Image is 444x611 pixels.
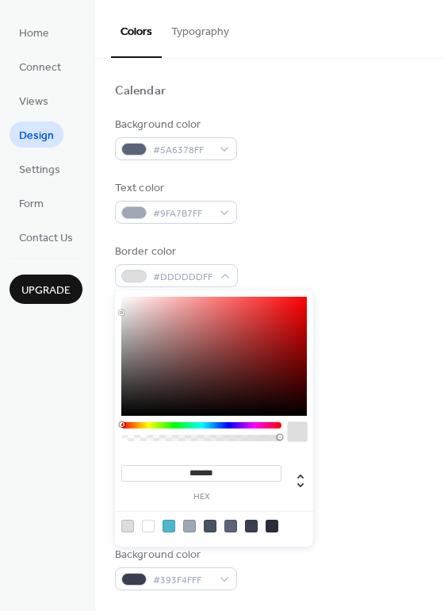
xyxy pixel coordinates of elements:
a: Contact Us [10,224,82,250]
span: Views [19,94,48,110]
div: rgb(255, 255, 255) [142,520,155,532]
span: #393F4FFF [153,572,212,589]
span: #9FA7B7FF [153,206,212,222]
button: Upgrade [10,275,82,304]
span: #DDDDDDFF [153,269,212,286]
span: Upgrade [21,282,71,299]
div: Border color [115,244,235,260]
div: rgb(73, 81, 99) [204,520,216,532]
div: Calendar [115,83,166,100]
div: rgb(78, 183, 205) [163,520,175,532]
div: rgb(90, 99, 120) [224,520,237,532]
a: Views [10,87,58,113]
span: Home [19,25,49,42]
label: hex [121,493,281,501]
span: Connect [19,60,61,76]
span: #5A6378FF [153,142,212,159]
span: Contact Us [19,230,73,247]
div: rgb(159, 167, 183) [183,520,196,532]
div: Background color [115,547,234,563]
a: Design [10,121,63,148]
span: Form [19,196,44,213]
span: Design [19,128,54,144]
a: Home [10,19,59,45]
div: Text color [115,180,234,197]
div: Background color [115,117,234,133]
span: Settings [19,162,60,179]
div: rgb(57, 63, 79) [245,520,258,532]
a: Settings [10,156,70,182]
div: rgb(41, 45, 57) [266,520,278,532]
div: rgb(221, 221, 221) [121,520,134,532]
a: Connect [10,53,71,79]
a: Form [10,190,53,216]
